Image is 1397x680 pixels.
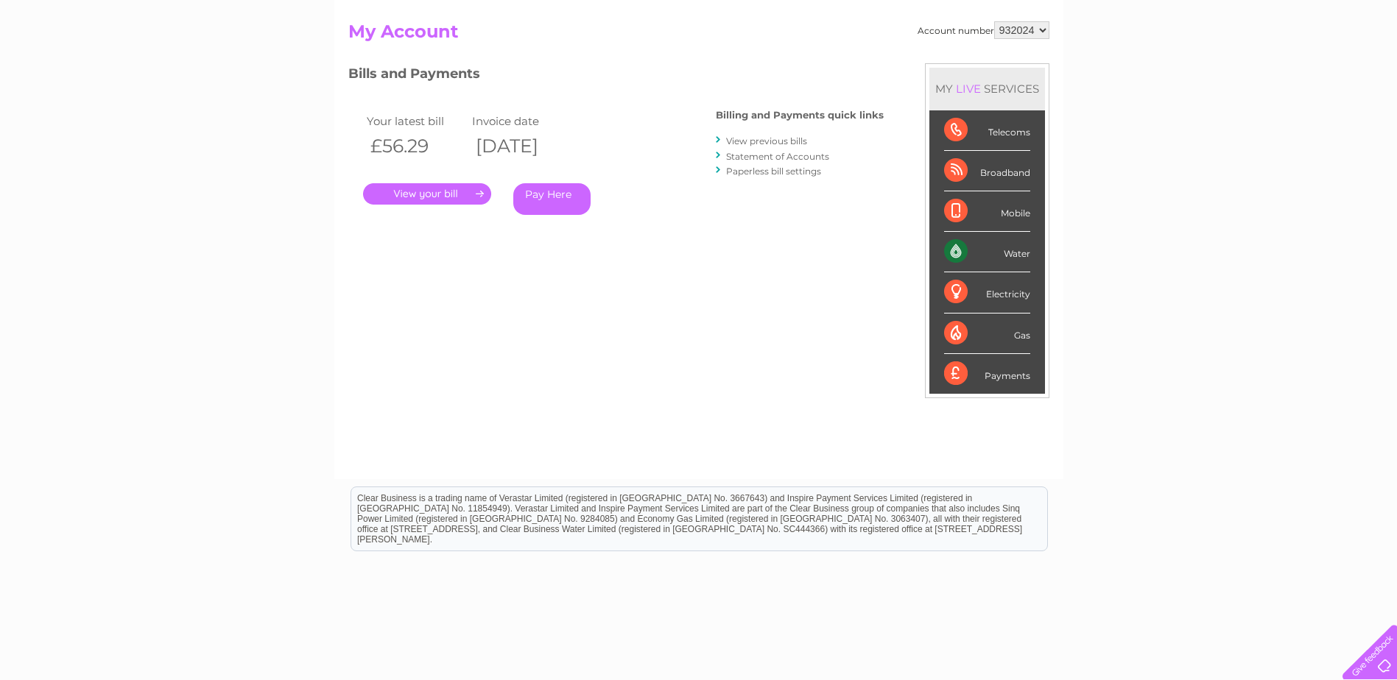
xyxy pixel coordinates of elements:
div: LIVE [953,82,984,96]
a: Water [1138,63,1166,74]
td: Your latest bill [363,111,469,131]
a: Statement of Accounts [726,151,829,162]
a: Blog [1269,63,1290,74]
a: Energy [1175,63,1207,74]
div: Broadband [944,151,1030,191]
a: Paperless bill settings [726,166,821,177]
a: 0333 014 3131 [1119,7,1221,26]
a: View previous bills [726,135,807,146]
a: . [363,183,491,205]
th: £56.29 [363,131,469,161]
div: Payments [944,354,1030,394]
div: Gas [944,314,1030,354]
a: Telecoms [1216,63,1260,74]
div: Account number [918,21,1049,39]
div: Electricity [944,272,1030,313]
div: Telecoms [944,110,1030,151]
div: MY SERVICES [929,68,1045,110]
td: Invoice date [468,111,574,131]
h3: Bills and Payments [348,63,884,89]
th: [DATE] [468,131,574,161]
a: Pay Here [513,183,591,215]
div: Clear Business is a trading name of Verastar Limited (registered in [GEOGRAPHIC_DATA] No. 3667643... [351,8,1047,71]
h2: My Account [348,21,1049,49]
a: Contact [1299,63,1335,74]
img: logo.png [49,38,124,83]
a: Log out [1348,63,1383,74]
h4: Billing and Payments quick links [716,110,884,121]
div: Water [944,232,1030,272]
div: Mobile [944,191,1030,232]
